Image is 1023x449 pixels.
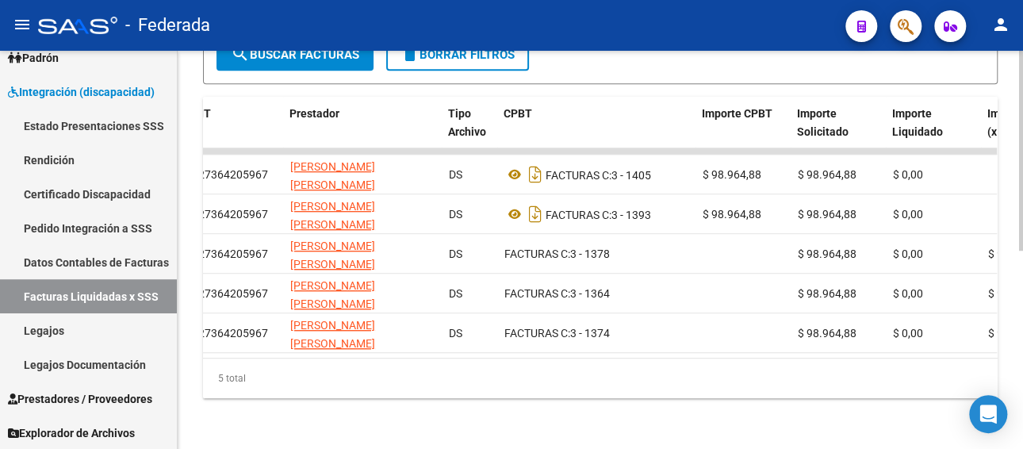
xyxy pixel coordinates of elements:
[187,205,278,224] div: 27364205967
[283,97,442,167] datatable-header-cell: Prestador
[449,248,462,260] span: DS
[893,327,923,340] span: $ 0,00
[203,359,998,398] div: 5 total
[290,279,375,310] span: [PERSON_NAME] [PERSON_NAME]
[8,49,59,67] span: Padrón
[797,107,849,138] span: Importe Solicitado
[289,107,339,120] span: Prestador
[791,97,886,167] datatable-header-cell: Importe Solicitado
[13,15,32,34] mat-icon: menu
[798,327,856,340] span: $ 98.964,88
[8,390,152,408] span: Prestadores / Proveedores
[695,97,791,167] datatable-header-cell: Importe CPBT
[386,39,529,71] button: Borrar Filtros
[400,44,420,63] mat-icon: delete
[991,15,1010,34] mat-icon: person
[290,160,375,191] span: [PERSON_NAME] [PERSON_NAME]
[546,208,611,221] span: FACTURAS C:
[504,201,690,227] div: 3 - 1393
[504,107,532,120] span: CPBT
[442,97,497,167] datatable-header-cell: Tipo Archivo
[8,83,155,101] span: Integración (discapacidad)
[290,240,375,271] span: [PERSON_NAME] [PERSON_NAME]
[893,168,923,181] span: $ 0,00
[798,208,856,221] span: $ 98.964,88
[969,395,1007,433] div: Open Intercom Messenger
[187,285,278,303] div: 27364205967
[886,97,981,167] datatable-header-cell: Importe Liquidado
[546,168,611,181] span: FACTURAS C:
[231,48,359,62] span: Buscar Facturas
[125,8,210,43] span: - Federada
[702,107,772,120] span: Importe CPBT
[290,319,375,350] span: [PERSON_NAME] [PERSON_NAME]
[504,245,690,263] div: 3 - 1378
[893,287,923,300] span: $ 0,00
[497,97,695,167] datatable-header-cell: CPBT
[504,285,690,303] div: 3 - 1364
[449,327,462,340] span: DS
[186,107,211,120] span: CUIT
[504,327,570,340] span: FACTURAS C:
[8,424,135,442] span: Explorador de Archivos
[504,324,690,343] div: 3 - 1374
[187,324,278,343] div: 27364205967
[448,107,486,138] span: Tipo Archivo
[449,168,462,181] span: DS
[290,200,375,231] span: [PERSON_NAME] [PERSON_NAME]
[525,162,546,187] i: Descargar documento
[892,107,943,138] span: Importe Liquidado
[798,287,856,300] span: $ 98.964,88
[798,248,856,260] span: $ 98.964,88
[449,208,462,221] span: DS
[504,248,570,260] span: FACTURAS C:
[400,48,515,62] span: Borrar Filtros
[893,248,923,260] span: $ 0,00
[504,162,690,187] div: 3 - 1405
[703,168,761,181] span: $ 98.964,88
[449,287,462,300] span: DS
[504,287,570,300] span: FACTURAS C:
[798,168,856,181] span: $ 98.964,88
[180,97,283,167] datatable-header-cell: CUIT
[187,166,278,184] div: 27364205967
[231,44,250,63] mat-icon: search
[893,208,923,221] span: $ 0,00
[703,208,761,221] span: $ 98.964,88
[187,245,278,263] div: 27364205967
[525,201,546,227] i: Descargar documento
[216,39,374,71] button: Buscar Facturas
